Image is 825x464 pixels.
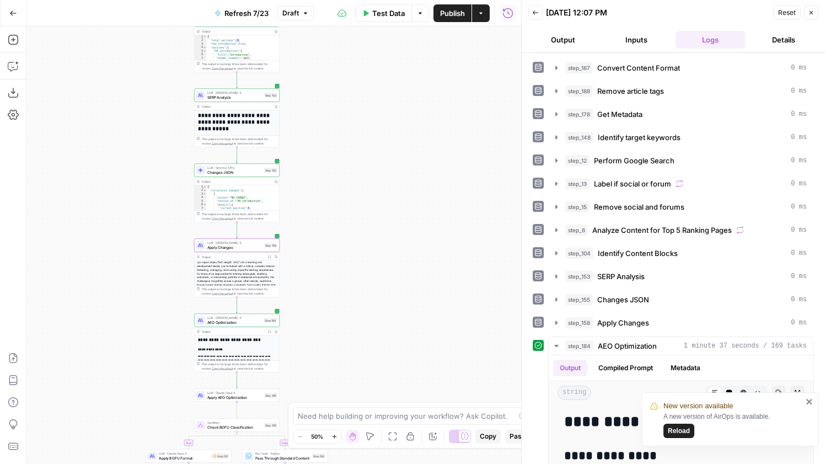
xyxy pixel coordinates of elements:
button: 0 ms [549,314,813,332]
span: Copy the output [212,217,233,220]
span: Toggle code folding, rows 4 through 33 [203,46,207,50]
span: Apply Changes [597,317,649,328]
button: Reload [663,424,694,438]
span: 0 ms [791,109,807,119]
span: Copy [480,431,496,441]
span: step_153 [565,271,593,282]
span: Toggle code folding, rows 5 through 32 [203,50,207,54]
button: 0 ms [549,198,813,216]
g: Edge from step_190 to step_191 [188,432,237,449]
div: ConditionCheck BOFU ClassificationStep 190 [194,419,280,432]
div: 6 [195,203,207,207]
span: Toggle code folding, rows 1 through 34 [203,35,207,39]
span: Apply Changes [207,244,262,250]
div: LLM · Claude Opus 4Apply BOFU FormatStep 191 [146,450,232,463]
button: Compiled Prompt [592,360,660,376]
span: New version available [663,401,733,412]
span: 0 ms [791,271,807,281]
span: LLM · Gemini 2.5 Pro [207,166,262,170]
button: 0 ms [549,152,813,169]
div: 4 [195,46,207,50]
span: Check BOFU Classification [207,424,262,430]
div: Step 190 [264,423,277,428]
div: Step 184 [264,318,277,323]
span: Identify Content Blocks [598,248,678,259]
div: 1 [195,35,207,39]
g: Edge from step_155 to step_158 [236,222,238,238]
button: Metadata [664,360,707,376]
span: step_178 [565,109,593,120]
div: LLM · [PERSON_NAME] 4Apply ChangesStep 158Output<p><span style="font-weight: 400;">As a learning ... [194,239,280,297]
span: LLM · Claude Opus 4 [159,451,210,456]
button: 0 ms [549,291,813,308]
span: step_184 [565,340,593,351]
div: Output [202,104,271,109]
span: Changes JSON [207,169,262,175]
span: Publish [440,8,465,19]
span: Toggle code folding, rows 1 through 37 [203,185,207,189]
div: Run Code · PythonPass Through Standard ContentStep 192 [243,450,328,463]
button: 0 ms [549,129,813,146]
div: 7 [195,207,207,211]
button: 0 ms [549,82,813,100]
g: Edge from step_185 to step_190 [236,402,238,418]
span: step_148 [565,132,593,143]
button: Reset [773,6,801,20]
span: Remove article tags [597,86,664,97]
span: Run Code · Python [255,451,310,456]
g: Edge from step_104 to step_153 [236,72,238,88]
span: step_6 [565,225,588,236]
button: Details [749,31,819,49]
span: 0 ms [791,179,807,189]
button: Publish [433,4,472,22]
span: step_188 [565,86,593,97]
span: Copy the output [212,67,233,70]
span: 0 ms [791,63,807,73]
span: AEO Optimization [598,340,657,351]
button: close [806,397,813,406]
span: 0 ms [791,295,807,305]
span: step_155 [565,294,593,305]
button: Output [553,360,587,376]
span: Paste [510,431,528,441]
span: LLM · [PERSON_NAME] 4 [207,316,262,320]
div: Step 191 [212,454,229,459]
span: Analyze Content for Top 5 Ranking Pages [592,225,732,236]
button: Draft [277,6,314,20]
div: LLM · Gemini 2.5 ProChanges JSONStep 155Output{ "structural_changes":[ { "action":"NO CHANGE", "s... [194,164,280,222]
span: SERP Analysis [597,271,645,282]
div: This output is too large & has been abbreviated for review. to view the full content. [202,212,277,221]
div: This output is too large & has been abbreviated for review. to view the full content. [202,62,277,71]
span: LLM · [PERSON_NAME] 4 [207,241,262,245]
span: 0 ms [791,318,807,328]
div: 7 [195,57,207,61]
div: Output [202,254,265,259]
span: Apply AEO Optimization [207,394,262,400]
div: 2 [195,39,207,42]
button: Logs [676,31,745,49]
span: Draft [282,8,299,18]
button: Output [528,31,598,49]
div: This output is too large & has been abbreviated for review. to view the full content. [202,137,277,146]
span: step_158 [565,317,593,328]
span: Apply BOFU Format [159,455,210,461]
span: step_187 [565,62,593,73]
g: Edge from step_153 to step_155 [236,147,238,163]
div: 5 [195,50,207,54]
span: 1 minute 37 seconds / 169 tasks [684,341,807,351]
div: Output{ "total_sections":30, "has_introduction":true, "sections":{ "00_introduction":{ "title":"I... [194,14,280,72]
g: Edge from step_190 to step_192 [237,432,286,449]
button: 0 ms [549,59,813,77]
span: Test Data [372,8,405,19]
div: 3 [195,42,207,46]
div: 5 [195,200,207,204]
span: 0 ms [791,86,807,96]
div: 6 [195,53,207,57]
button: 0 ms [549,244,813,262]
span: AEO Optimization [207,319,262,325]
div: Step 153 [264,93,277,98]
span: SERP Analysis [207,94,262,100]
span: Refresh 7/23 [224,8,269,19]
button: 0 ms [549,105,813,123]
g: Edge from step_184 to step_185 [236,372,238,388]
